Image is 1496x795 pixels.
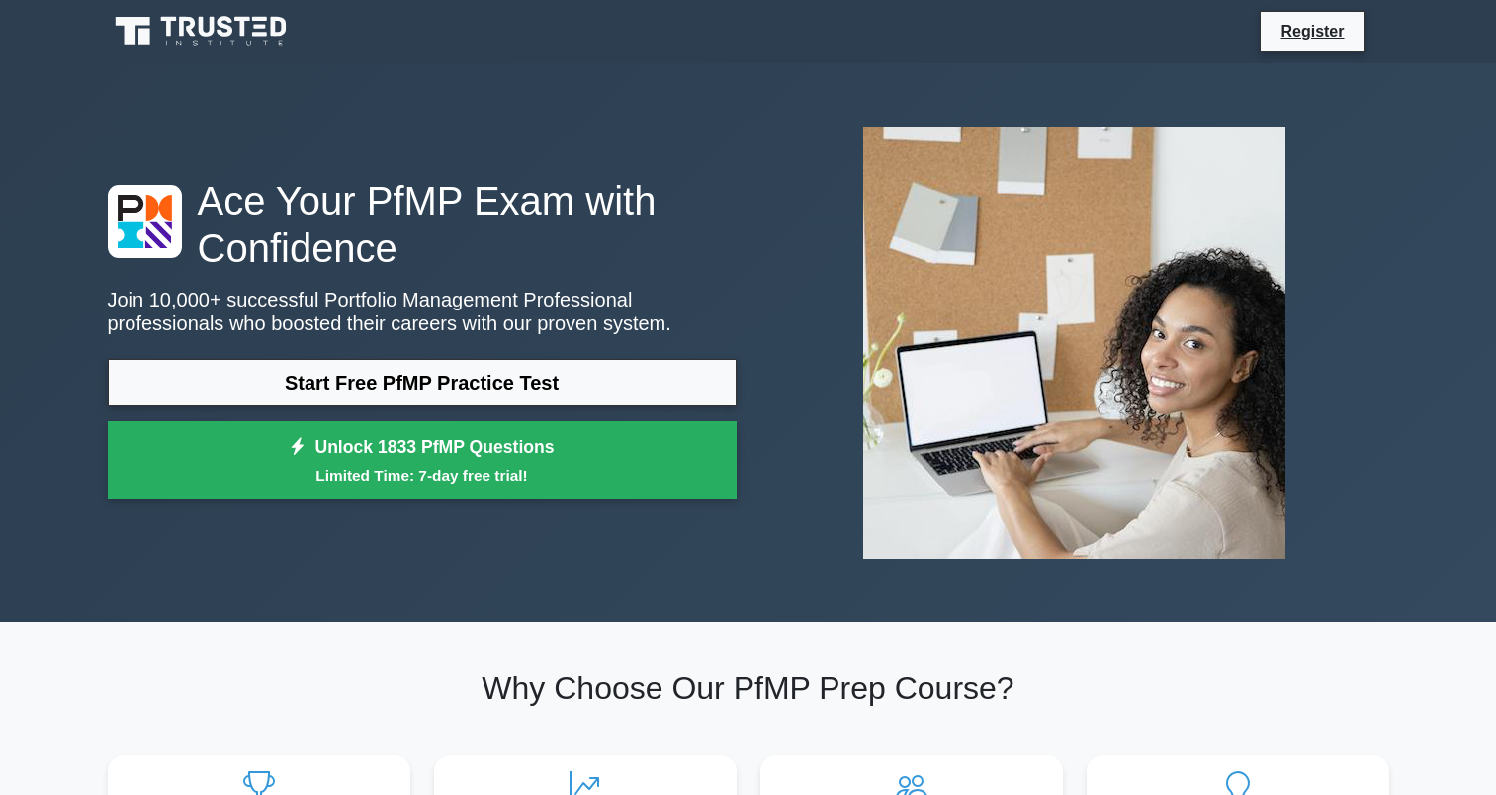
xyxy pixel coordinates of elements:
[108,421,737,500] a: Unlock 1833 PfMP QuestionsLimited Time: 7-day free trial!
[108,177,737,272] h1: Ace Your PfMP Exam with Confidence
[132,464,712,486] small: Limited Time: 7-day free trial!
[108,288,737,335] p: Join 10,000+ successful Portfolio Management Professional professionals who boosted their careers...
[108,359,737,406] a: Start Free PfMP Practice Test
[1269,19,1356,44] a: Register
[108,669,1389,707] h2: Why Choose Our PfMP Prep Course?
